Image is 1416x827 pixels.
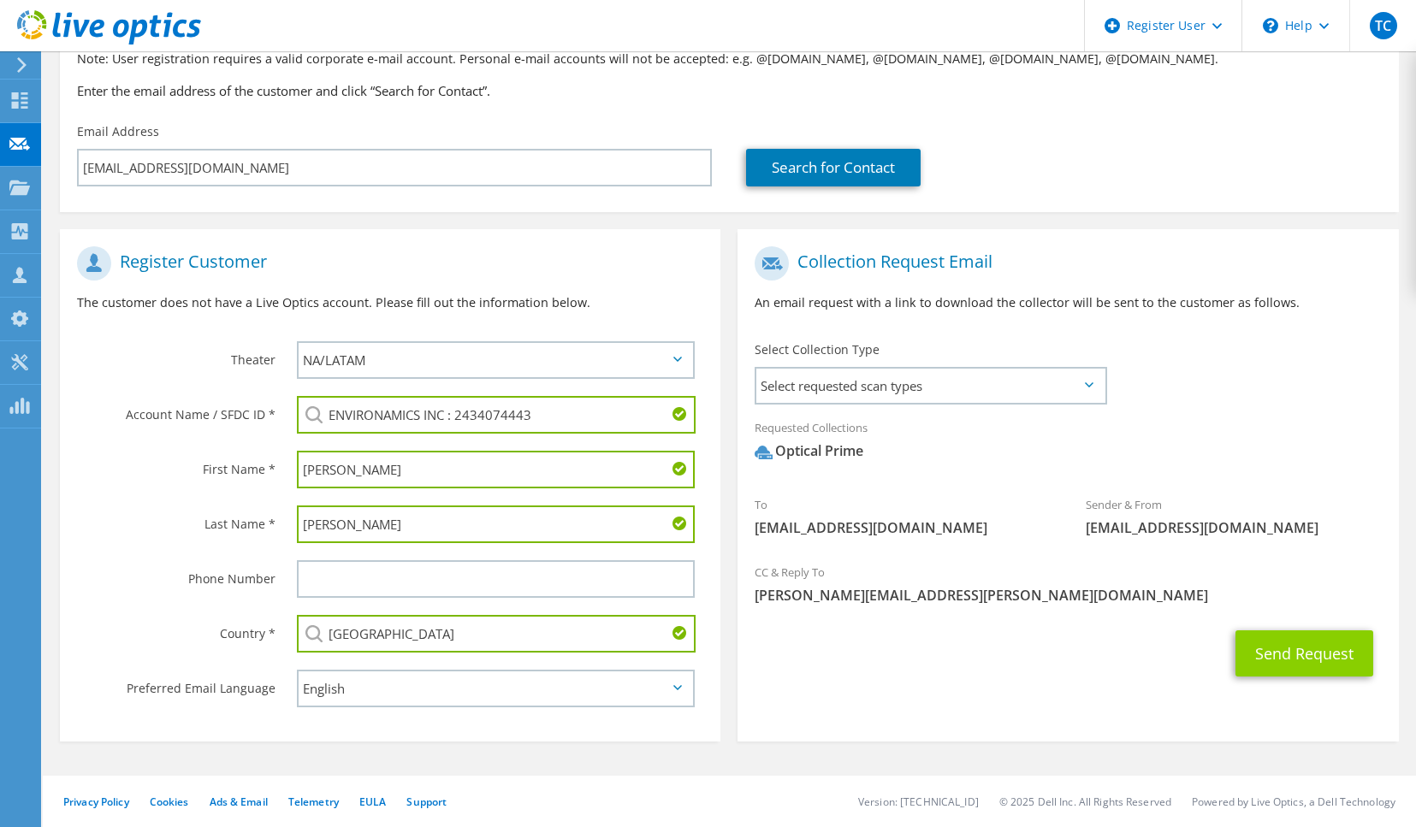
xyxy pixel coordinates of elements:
[210,795,268,809] a: Ads & Email
[755,293,1381,312] p: An email request with a link to download the collector will be sent to the customer as follows.
[755,586,1381,605] span: [PERSON_NAME][EMAIL_ADDRESS][PERSON_NAME][DOMAIN_NAME]
[1235,630,1373,676] button: Send Request
[77,341,275,369] label: Theater
[77,50,1382,68] p: Note: User registration requires a valid corporate e-mail account. Personal e-mail accounts will ...
[999,795,1171,809] li: © 2025 Dell Inc. All Rights Reserved
[63,795,129,809] a: Privacy Policy
[746,149,921,186] a: Search for Contact
[77,293,703,312] p: The customer does not have a Live Optics account. Please fill out the information below.
[756,369,1104,403] span: Select requested scan types
[1192,795,1395,809] li: Powered by Live Optics, a Dell Technology
[77,505,275,533] label: Last Name *
[1086,518,1382,537] span: [EMAIL_ADDRESS][DOMAIN_NAME]
[755,441,863,461] div: Optical Prime
[288,795,339,809] a: Telemetry
[738,410,1398,478] div: Requested Collections
[755,518,1051,537] span: [EMAIL_ADDRESS][DOMAIN_NAME]
[77,615,275,642] label: Country *
[359,795,386,809] a: EULA
[1069,487,1399,546] div: Sender & From
[755,341,880,358] label: Select Collection Type
[77,246,695,281] h1: Register Customer
[755,246,1372,281] h1: Collection Request Email
[858,795,979,809] li: Version: [TECHNICAL_ID]
[738,554,1398,613] div: CC & Reply To
[77,81,1382,100] h3: Enter the email address of the customer and click “Search for Contact”.
[406,795,447,809] a: Support
[77,670,275,697] label: Preferred Email Language
[150,795,189,809] a: Cookies
[77,123,159,140] label: Email Address
[77,560,275,588] label: Phone Number
[77,396,275,423] label: Account Name / SFDC ID *
[1263,18,1278,33] svg: \n
[738,487,1068,546] div: To
[1370,12,1397,39] span: TC
[77,451,275,478] label: First Name *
